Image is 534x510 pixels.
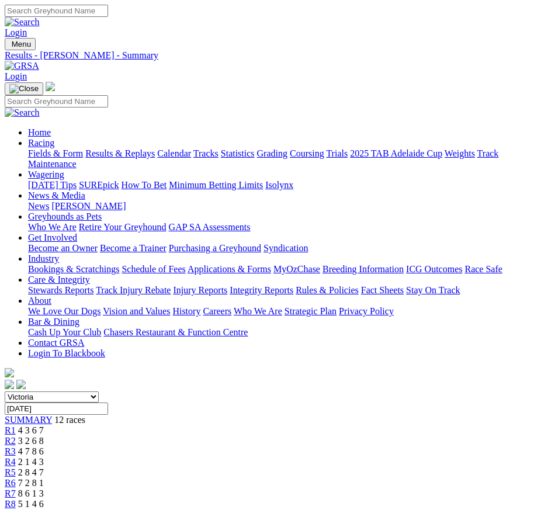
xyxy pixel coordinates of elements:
[12,40,31,48] span: Menu
[5,17,40,27] img: Search
[28,254,59,263] a: Industry
[5,478,16,488] a: R6
[5,38,36,50] button: Toggle navigation
[5,403,108,415] input: Select date
[5,82,43,95] button: Toggle navigation
[169,222,251,232] a: GAP SA Assessments
[28,201,529,211] div: News & Media
[54,415,85,425] span: 12 races
[28,190,85,200] a: News & Media
[263,243,308,253] a: Syndication
[28,348,105,358] a: Login To Blackbook
[5,415,52,425] span: SUMMARY
[18,457,44,467] span: 2 1 4 3
[51,201,126,211] a: [PERSON_NAME]
[5,50,529,61] a: Results - [PERSON_NAME] - Summary
[5,380,14,389] img: facebook.svg
[28,306,529,317] div: About
[28,264,119,274] a: Bookings & Scratchings
[18,446,44,456] span: 4 7 8 6
[5,107,40,118] img: Search
[5,5,108,17] input: Search
[28,338,84,348] a: Contact GRSA
[28,180,529,190] div: Wagering
[5,368,14,377] img: logo-grsa-white.png
[28,211,102,221] a: Greyhounds as Pets
[5,71,27,81] a: Login
[28,148,83,158] a: Fields & Form
[28,201,49,211] a: News
[406,285,460,295] a: Stay On Track
[5,467,16,477] a: R5
[5,61,39,71] img: GRSA
[28,180,77,190] a: [DATE] Tips
[5,436,16,446] a: R2
[230,285,293,295] a: Integrity Reports
[173,285,227,295] a: Injury Reports
[28,148,529,169] div: Racing
[28,127,51,137] a: Home
[46,82,55,91] img: logo-grsa-white.png
[18,499,44,509] span: 5 1 4 6
[323,264,404,274] a: Breeding Information
[103,327,248,337] a: Chasers Restaurant & Function Centre
[122,180,167,190] a: How To Bet
[203,306,231,316] a: Careers
[464,264,502,274] a: Race Safe
[326,148,348,158] a: Trials
[18,436,44,446] span: 3 2 6 8
[188,264,271,274] a: Applications & Forms
[406,264,462,274] a: ICG Outcomes
[273,264,320,274] a: MyOzChase
[169,180,263,190] a: Minimum Betting Limits
[193,148,219,158] a: Tracks
[28,285,529,296] div: Care & Integrity
[5,425,16,435] a: R1
[79,222,167,232] a: Retire Your Greyhound
[28,264,529,275] div: Industry
[18,478,44,488] span: 7 2 8 1
[18,425,44,435] span: 4 3 6 7
[5,446,16,456] a: R3
[5,499,16,509] a: R8
[157,148,191,158] a: Calendar
[265,180,293,190] a: Isolynx
[221,148,255,158] a: Statistics
[234,306,282,316] a: Who We Are
[350,148,442,158] a: 2025 TAB Adelaide Cup
[122,264,185,274] a: Schedule of Fees
[9,84,39,93] img: Close
[103,306,170,316] a: Vision and Values
[28,233,77,242] a: Get Involved
[361,285,404,295] a: Fact Sheets
[28,243,98,253] a: Become an Owner
[16,380,26,389] img: twitter.svg
[28,306,100,316] a: We Love Our Dogs
[28,327,101,337] a: Cash Up Your Club
[445,148,475,158] a: Weights
[28,222,529,233] div: Greyhounds as Pets
[28,138,54,148] a: Racing
[296,285,359,295] a: Rules & Policies
[5,27,27,37] a: Login
[18,467,44,477] span: 2 8 4 7
[339,306,394,316] a: Privacy Policy
[28,317,79,327] a: Bar & Dining
[285,306,337,316] a: Strategic Plan
[172,306,200,316] a: History
[79,180,119,190] a: SUREpick
[28,243,529,254] div: Get Involved
[28,169,64,179] a: Wagering
[28,222,77,232] a: Who We Are
[28,327,529,338] div: Bar & Dining
[5,457,16,467] a: R4
[28,275,90,285] a: Care & Integrity
[28,285,93,295] a: Stewards Reports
